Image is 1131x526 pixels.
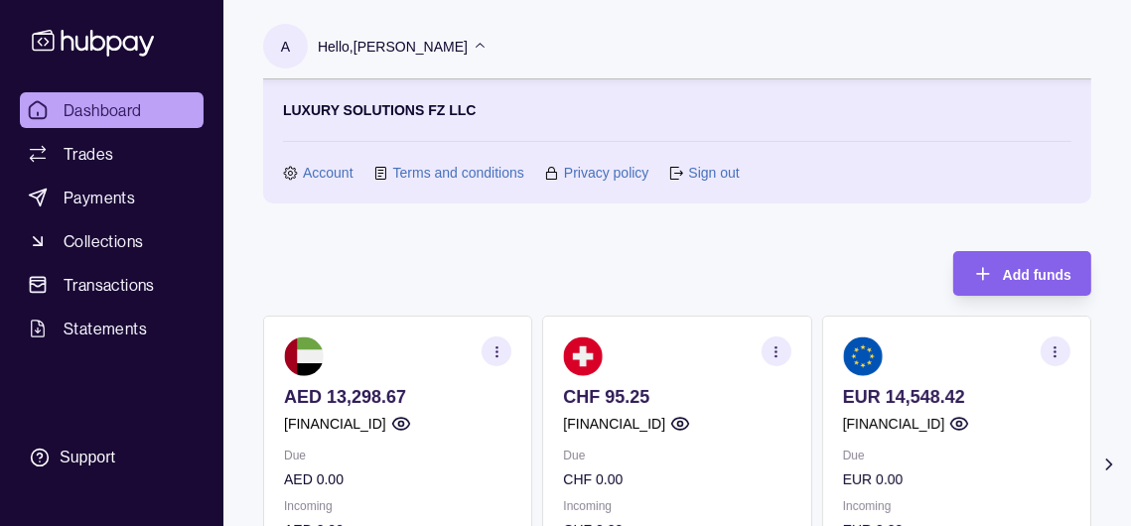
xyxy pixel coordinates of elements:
p: [FINANCIAL_ID] [843,413,945,435]
p: AED 0.00 [284,468,511,490]
span: Add funds [1003,267,1071,283]
p: CHF 0.00 [563,468,790,490]
img: ch [563,336,603,376]
p: Due [284,445,511,466]
a: Statements [20,311,204,346]
a: Trades [20,136,204,172]
p: Due [563,445,790,466]
a: Transactions [20,267,204,303]
p: Hello, [PERSON_NAME] [318,36,468,58]
a: Privacy policy [564,162,649,184]
span: Dashboard [64,98,142,122]
span: Trades [64,142,113,166]
button: Add funds [953,251,1091,296]
a: Sign out [688,162,739,184]
a: Support [20,437,204,478]
img: ae [284,336,324,376]
a: Payments [20,180,204,215]
p: Incoming [843,495,1070,517]
p: CHF 95.25 [563,386,790,408]
span: Payments [64,186,135,209]
p: Incoming [284,495,511,517]
a: Terms and conditions [393,162,524,184]
p: EUR 0.00 [843,468,1070,490]
p: EUR 14,548.42 [843,386,1070,408]
a: Dashboard [20,92,204,128]
p: A [281,36,290,58]
span: Transactions [64,273,155,297]
p: LUXURY SOLUTIONS FZ LLC [283,99,476,121]
img: eu [843,336,883,376]
span: Statements [64,317,147,340]
span: Collections [64,229,143,253]
p: AED 13,298.67 [284,386,511,408]
div: Support [60,447,115,468]
a: Collections [20,223,204,259]
p: [FINANCIAL_ID] [563,413,665,435]
p: Incoming [563,495,790,517]
p: [FINANCIAL_ID] [284,413,386,435]
a: Account [303,162,353,184]
p: Due [843,445,1070,466]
